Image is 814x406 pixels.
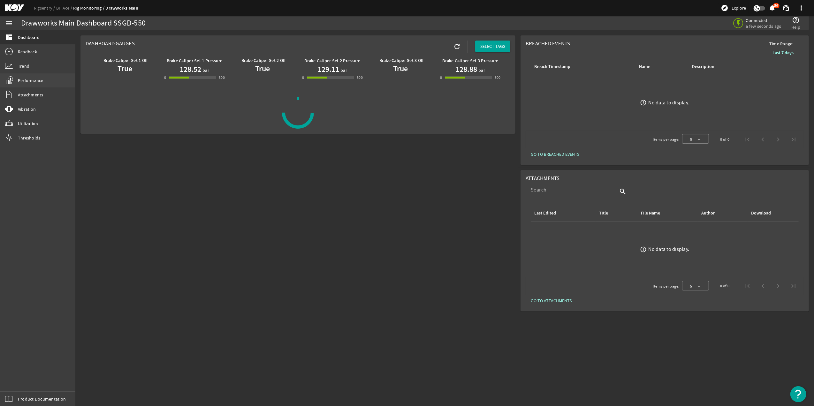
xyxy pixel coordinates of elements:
a: Rigsentry [34,5,56,11]
div: 0 of 0 [720,136,730,143]
div: No data to display. [649,100,689,106]
span: Breached Events [526,40,570,47]
a: Rig Monitoring [73,5,105,11]
span: a few seconds ago [746,23,782,29]
span: Thresholds [18,135,41,141]
mat-icon: error_outline [640,99,647,106]
span: Product Documentation [18,396,66,402]
mat-icon: explore [721,4,728,12]
span: Readback [18,49,37,55]
span: Attachments [526,175,560,182]
div: Breach Timestamp [534,63,570,70]
span: bar [339,67,347,73]
b: Brake Caliper Set 3 Pressure [443,58,498,64]
span: Dashboard [18,34,40,41]
div: Description [692,63,714,70]
span: Help [791,24,801,30]
div: Author [701,210,715,217]
div: 300 [357,74,363,81]
input: Search [531,186,618,194]
span: Connected [746,18,782,23]
mat-icon: menu [5,19,13,27]
span: Explore [732,5,746,11]
span: bar [201,67,209,73]
h1: 128.52 [180,64,201,74]
div: Author [700,210,742,217]
span: Time Range: [764,41,799,47]
span: Dashboard Gauges [86,40,135,47]
button: GO TO ATTACHMENTS [526,295,577,306]
b: True [393,64,408,74]
div: Description [691,63,760,70]
a: Drawworks Main [106,5,139,11]
b: Brake Caliper Set 3 Off [379,57,424,64]
div: No data to display. [649,246,689,252]
mat-icon: error_outline [640,246,647,253]
div: Drawworks Main Dashboard SSGD-550 [21,20,146,26]
mat-icon: notifications [769,4,776,12]
button: SELECT TAGS [475,41,510,52]
div: Title [599,210,608,217]
div: Breach Timestamp [533,63,630,70]
span: Utilization [18,120,38,127]
div: Name [638,63,683,70]
mat-icon: vibration [5,105,13,113]
span: GO TO BREACHED EVENTS [531,151,579,157]
div: 0 [302,74,304,81]
div: File Name [641,210,660,217]
i: search [619,188,627,195]
a: BP Ace [56,5,73,11]
div: Items per page: [653,283,680,289]
mat-icon: help_outline [792,16,800,24]
button: Last 7 days [767,47,799,58]
b: Brake Caliper Set 1 Off [103,57,148,64]
div: File Name [640,210,693,217]
b: True [255,64,270,74]
b: True [118,64,132,74]
h1: 129.11 [318,64,339,74]
span: bar [477,67,485,73]
div: Download [751,210,771,217]
span: Vibration [18,106,36,112]
mat-icon: support_agent [782,4,790,12]
span: GO TO ATTACHMENTS [531,297,572,304]
div: 300 [219,74,225,81]
div: Title [598,210,632,217]
h1: 128.88 [456,64,477,74]
div: Last Edited [534,210,556,217]
span: Performance [18,77,43,84]
div: 0 of 0 [720,283,730,289]
mat-icon: refresh [453,43,461,50]
button: Explore [718,3,749,13]
button: 86 [769,5,776,11]
div: 0 [164,74,166,81]
b: Last 7 days [772,50,794,56]
b: Brake Caliper Set 2 Pressure [305,58,361,64]
mat-icon: dashboard [5,34,13,41]
b: Brake Caliper Set 1 Pressure [167,58,223,64]
div: Name [639,63,650,70]
div: 0 [440,74,442,81]
div: Last Edited [533,210,590,217]
span: Trend [18,63,29,69]
div: 300 [495,74,501,81]
button: Open Resource Center [790,386,806,402]
span: Attachments [18,92,43,98]
button: more_vert [794,0,809,16]
span: SELECT TAGS [480,43,505,49]
div: Items per page: [653,136,680,143]
button: GO TO BREACHED EVENTS [526,148,584,160]
b: Brake Caliper Set 2 Off [241,57,286,64]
